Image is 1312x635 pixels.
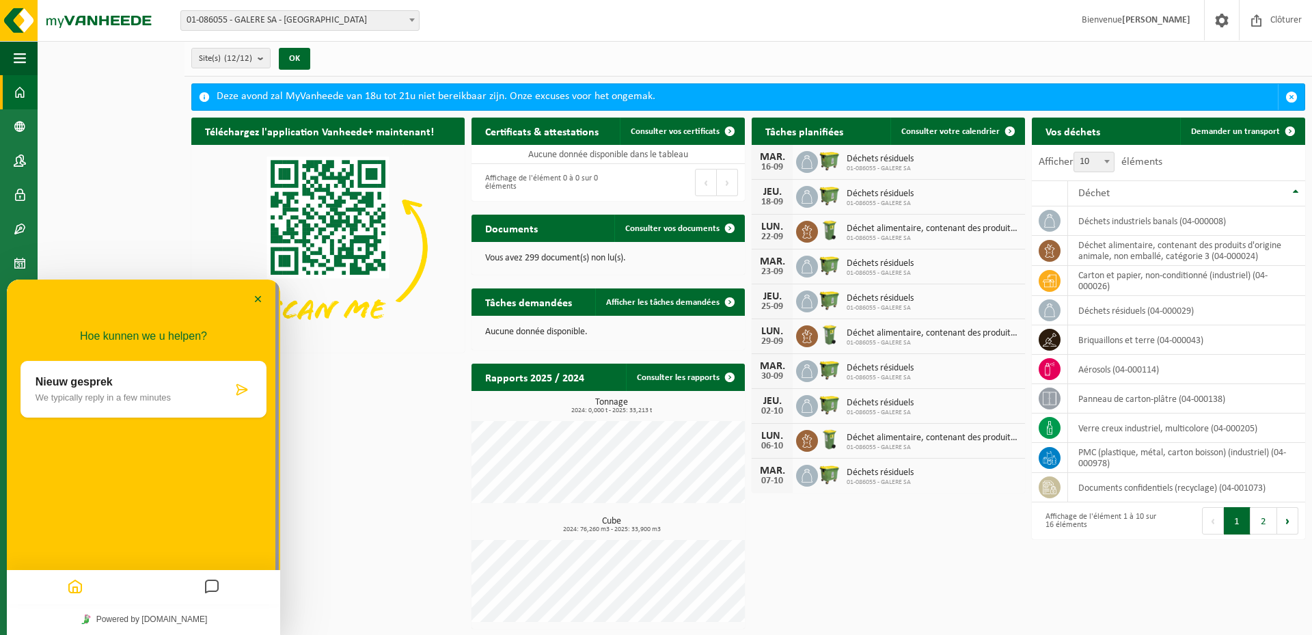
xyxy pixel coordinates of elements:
[758,152,786,163] div: MAR.
[181,11,419,30] span: 01-086055 - GALERE SA - EMBOURG
[847,339,1018,347] span: 01-086055 - GALERE SA
[57,295,80,321] button: Home
[818,393,841,416] img: WB-1100-HPE-GN-50
[818,254,841,277] img: WB-1100-HPE-GN-50
[758,221,786,232] div: LUN.
[758,431,786,442] div: LUN.
[847,398,914,409] span: Déchets résiduels
[847,154,914,165] span: Déchets résiduels
[614,215,743,242] a: Consulter vos documents
[1032,118,1114,144] h2: Vos déchets
[1277,507,1298,535] button: Next
[1068,355,1305,384] td: aérosols (04-000114)
[1191,127,1280,136] span: Demander un transport
[620,118,743,145] a: Consulter vos certificats
[818,463,841,486] img: WB-1100-HPE-GN-50
[818,219,841,242] img: WB-0140-HPE-GN-50
[758,372,786,381] div: 30-09
[758,396,786,407] div: JEU.
[847,444,1018,452] span: 01-086055 - GALERE SA
[758,326,786,337] div: LUN.
[758,302,786,312] div: 25-09
[847,189,914,200] span: Déchets résiduels
[847,304,914,312] span: 01-086055 - GALERE SA
[818,323,841,347] img: WB-0140-HPE-GN-50
[847,293,914,304] span: Déchets résiduels
[818,288,841,312] img: WB-1100-HPE-GN-50
[717,169,738,196] button: Next
[1068,384,1305,414] td: panneau de carton-plâtre (04-000138)
[485,327,731,337] p: Aucune donnée disponible.
[485,254,731,263] p: Vous avez 299 document(s) non lu(s).
[1074,152,1115,172] span: 10
[217,84,1278,110] div: Deze avond zal MyVanheede van 18u tot 21u niet bereikbaar zijn. Onze excuses voor het ongemak.
[847,433,1018,444] span: Déchet alimentaire, contenant des produits d'origine animale, non emballé, catég...
[847,234,1018,243] span: 01-086055 - GALERE SA
[478,167,601,198] div: Affichage de l'élément 0 à 0 sur 0 éléments
[847,374,914,382] span: 01-086055 - GALERE SA
[1068,473,1305,502] td: documents confidentiels (recyclage) (04-001073)
[818,428,841,451] img: WB-0140-HPE-GN-50
[1068,443,1305,473] td: PMC (plastique, métal, carton boisson) (industriel) (04-000978)
[74,335,84,344] img: Tawky_16x16.svg
[1250,507,1277,535] button: 2
[595,288,743,316] a: Afficher les tâches demandées
[1068,236,1305,266] td: déchet alimentaire, contenant des produits d'origine animale, non emballé, catégorie 3 (04-000024)
[478,517,745,533] h3: Cube
[847,269,914,278] span: 01-086055 - GALERE SA
[1078,188,1110,199] span: Déchet
[1068,206,1305,236] td: déchets industriels banals (04-000008)
[847,468,914,478] span: Déchets résiduels
[758,163,786,172] div: 16-09
[758,476,786,486] div: 07-10
[758,442,786,451] div: 06-10
[279,48,310,70] button: OK
[191,145,465,350] img: Download de VHEPlus App
[847,478,914,487] span: 01-086055 - GALERE SA
[758,291,786,302] div: JEU.
[191,48,271,68] button: Site(s)(12/12)
[1122,15,1190,25] strong: [PERSON_NAME]
[7,280,280,635] iframe: chat widget
[847,165,914,173] span: 01-086055 - GALERE SA
[625,224,720,233] span: Consulter vos documents
[1074,152,1114,172] span: 10
[818,149,841,172] img: WB-1100-HPE-GN-50
[847,258,914,269] span: Déchets résiduels
[1068,325,1305,355] td: briquaillons et terre (04-000043)
[758,187,786,198] div: JEU.
[901,127,1000,136] span: Consulter votre calendrier
[1068,414,1305,443] td: verre creux industriel, multicolore (04-000205)
[478,407,745,414] span: 2024: 0,000 t - 2025: 33,213 t
[847,363,914,374] span: Déchets résiduels
[752,118,857,144] h2: Tâches planifiées
[471,288,586,315] h2: Tâches demandées
[626,364,743,391] a: Consulter les rapports
[471,364,598,390] h2: Rapports 2025 / 2024
[758,232,786,242] div: 22-09
[847,224,1018,234] span: Déchet alimentaire, contenant des produits d'origine animale, non emballé, catég...
[758,337,786,347] div: 29-09
[471,145,745,164] td: Aucune donnée disponible dans le tableau
[758,198,786,207] div: 18-09
[199,49,252,69] span: Site(s)
[1068,296,1305,325] td: déchets résiduels (04-000029)
[1224,507,1250,535] button: 1
[478,526,745,533] span: 2024: 76,260 m3 - 2025: 33,900 m3
[890,118,1024,145] a: Consulter votre calendrier
[191,118,448,144] h2: Téléchargez l'application Vanheede+ maintenant!
[606,298,720,307] span: Afficher les tâches demandées
[193,295,217,321] button: Messages
[224,54,252,63] count: (12/12)
[1180,118,1304,145] a: Demander un transport
[471,215,551,241] h2: Documents
[1039,506,1162,536] div: Affichage de l'élément 1 à 10 sur 16 éléments
[69,331,205,349] a: Powered by [DOMAIN_NAME]
[758,465,786,476] div: MAR.
[758,407,786,416] div: 02-10
[1068,266,1305,296] td: carton et papier, non-conditionné (industriel) (04-000026)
